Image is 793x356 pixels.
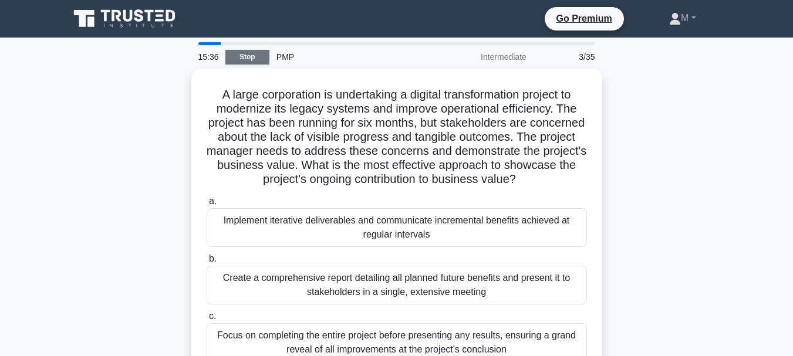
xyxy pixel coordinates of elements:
div: Intermediate [431,45,534,69]
div: PMP [269,45,431,69]
a: Stop [225,50,269,65]
a: M [641,6,724,30]
div: Implement iterative deliverables and communicate incremental benefits achieved at regular intervals [207,208,587,247]
span: c. [209,311,216,321]
span: b. [209,253,217,263]
div: 3/35 [534,45,602,69]
a: Go Premium [549,11,619,26]
h5: A large corporation is undertaking a digital transformation project to modernize its legacy syste... [205,87,588,187]
span: a. [209,196,217,206]
div: Create a comprehensive report detailing all planned future benefits and present it to stakeholder... [207,266,587,304]
div: 15:36 [191,45,225,69]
